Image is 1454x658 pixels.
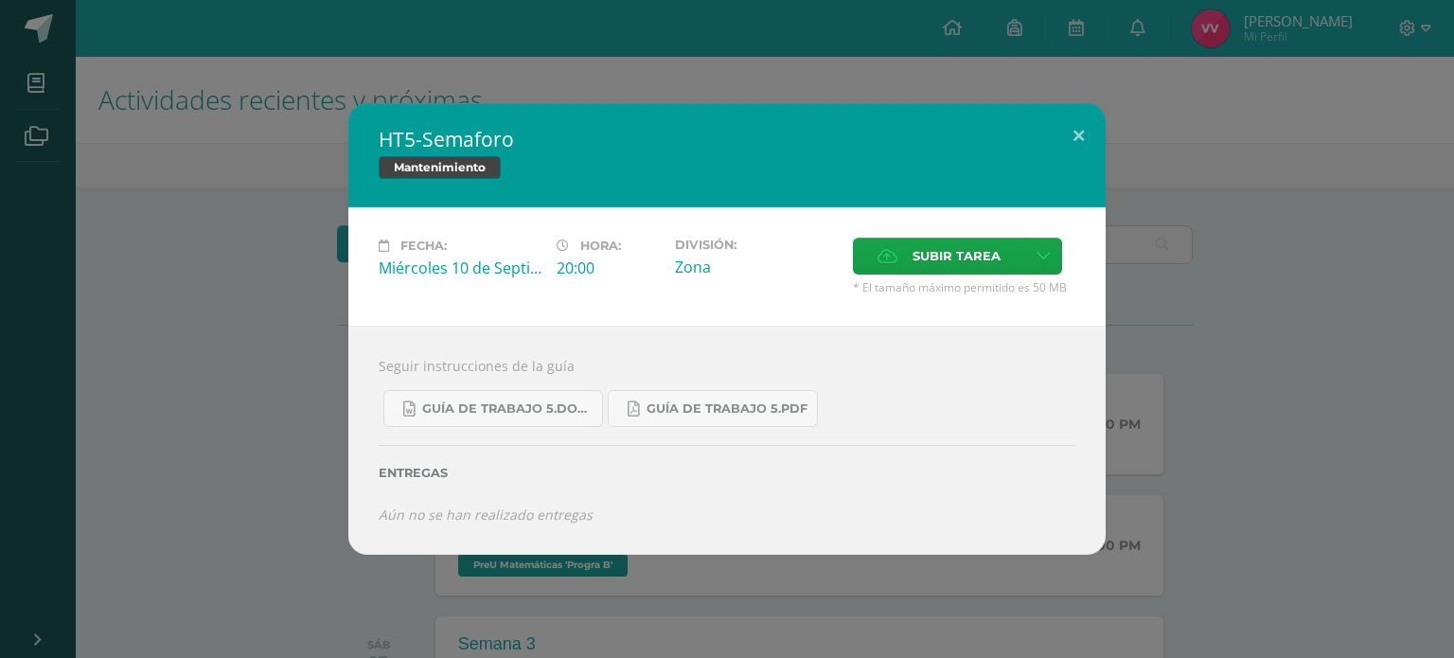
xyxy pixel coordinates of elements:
span: Guía de trabajo 5.pdf [647,401,807,417]
span: Subir tarea [913,239,1001,274]
span: Guía de trabajo 5.docx [422,401,593,417]
span: Mantenimiento [379,156,501,179]
div: Zona [675,257,838,277]
span: * El tamaño máximo permitido es 50 MB [853,279,1075,295]
span: Fecha: [400,239,447,253]
div: Seguir instrucciones de la guía [348,326,1106,554]
button: Close (Esc) [1052,103,1106,168]
label: Entregas [379,466,1075,480]
label: División: [675,238,838,252]
a: Guía de trabajo 5.docx [383,390,603,427]
div: 20:00 [557,258,660,278]
span: Hora: [580,239,621,253]
h2: HT5-Semaforo [379,126,1075,152]
a: Guía de trabajo 5.pdf [608,390,818,427]
i: Aún no se han realizado entregas [379,506,593,524]
div: Miércoles 10 de Septiembre [379,258,541,278]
